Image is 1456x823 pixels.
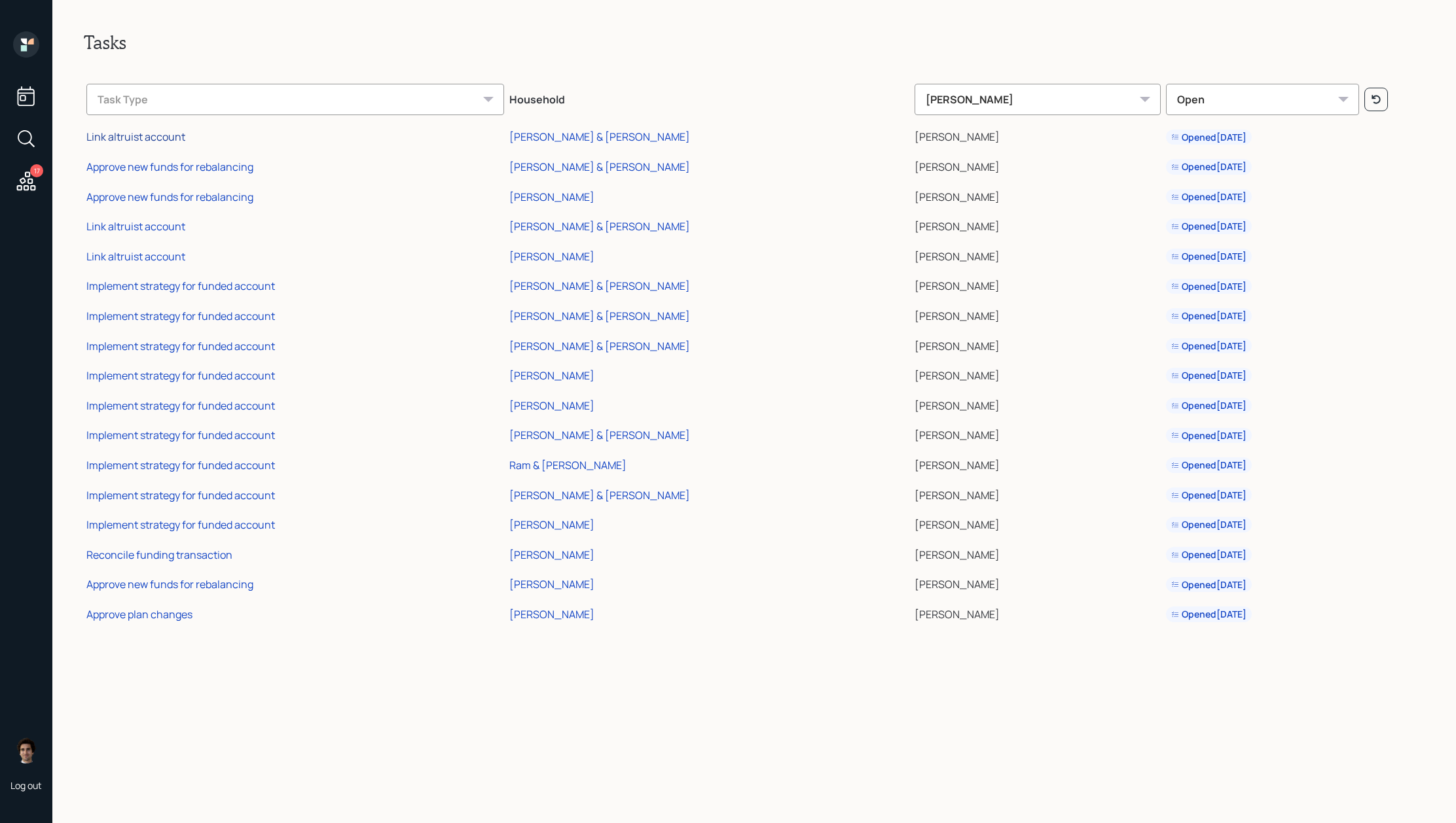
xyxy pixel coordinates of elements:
[1171,280,1247,293] div: Opened [DATE]
[86,458,275,472] div: Implement strategy for funded account
[509,398,594,413] div: [PERSON_NAME]
[1171,340,1247,353] div: Opened [DATE]
[1171,548,1247,561] div: Opened [DATE]
[509,249,594,264] div: [PERSON_NAME]
[509,548,594,562] div: [PERSON_NAME]
[912,597,1163,627] td: [PERSON_NAME]
[86,398,275,413] div: Implement strategy for funded account
[912,389,1163,419] td: [PERSON_NAME]
[86,607,192,622] div: Approve plan changes
[86,577,253,591] div: Approve new funds for rebalancing
[912,329,1163,359] td: [PERSON_NAME]
[86,249,185,264] div: Link altruist account
[915,84,1161,115] div: [PERSON_NAME]
[912,150,1163,180] td: [PERSON_NAME]
[1166,84,1359,115] div: Open
[1171,309,1247,323] div: Opened [DATE]
[30,164,43,177] div: 17
[509,130,690,144] div: [PERSON_NAME] & [PERSON_NAME]
[1171,399,1247,412] div: Opened [DATE]
[1171,608,1247,621] div: Opened [DATE]
[86,339,275,353] div: Implement strategy for funded account
[1171,131,1247,144] div: Opened [DATE]
[1171,220,1247,233] div: Opened [DATE]
[1171,190,1247,203] div: Opened [DATE]
[13,737,39,763] img: harrison-schaefer-headshot-2.png
[509,160,690,174] div: [PERSON_NAME] & [PERSON_NAME]
[10,779,42,792] div: Log out
[507,75,912,120] th: Household
[912,538,1163,568] td: [PERSON_NAME]
[912,120,1163,150] td: [PERSON_NAME]
[86,279,275,293] div: Implement strategy for funded account
[86,517,275,532] div: Implement strategy for funded account
[86,160,253,174] div: Approve new funds for rebalancing
[86,219,185,234] div: Link altruist account
[509,428,690,442] div: [PERSON_NAME] & [PERSON_NAME]
[86,130,185,144] div: Link altruist account
[509,458,627,472] div: Ram & [PERSON_NAME]
[912,270,1163,300] td: [PERSON_NAME]
[509,577,594,591] div: [PERSON_NAME]
[912,209,1163,239] td: [PERSON_NAME]
[912,299,1163,329] td: [PERSON_NAME]
[1171,578,1247,591] div: Opened [DATE]
[509,607,594,622] div: [PERSON_NAME]
[912,478,1163,508] td: [PERSON_NAME]
[86,428,275,442] div: Implement strategy for funded account
[912,359,1163,389] td: [PERSON_NAME]
[912,419,1163,449] td: [PERSON_NAME]
[509,517,594,532] div: [PERSON_NAME]
[1171,518,1247,531] div: Opened [DATE]
[1171,489,1247,502] div: Opened [DATE]
[1171,250,1247,263] div: Opened [DATE]
[912,568,1163,598] td: [PERSON_NAME]
[86,84,504,115] div: Task Type
[509,309,690,323] div: [PERSON_NAME] & [PERSON_NAME]
[1171,160,1247,173] div: Opened [DATE]
[509,368,594,383] div: [PERSON_NAME]
[86,548,232,562] div: Reconcile funding transaction
[509,488,690,502] div: [PERSON_NAME] & [PERSON_NAME]
[509,339,690,353] div: [PERSON_NAME] & [PERSON_NAME]
[1171,459,1247,472] div: Opened [DATE]
[912,180,1163,210] td: [PERSON_NAME]
[912,239,1163,270] td: [PERSON_NAME]
[509,190,594,204] div: [PERSON_NAME]
[1171,429,1247,442] div: Opened [DATE]
[509,219,690,234] div: [PERSON_NAME] & [PERSON_NAME]
[84,31,1425,54] h2: Tasks
[86,309,275,323] div: Implement strategy for funded account
[86,368,275,383] div: Implement strategy for funded account
[1171,369,1247,382] div: Opened [DATE]
[509,279,690,293] div: [PERSON_NAME] & [PERSON_NAME]
[86,190,253,204] div: Approve new funds for rebalancing
[912,448,1163,478] td: [PERSON_NAME]
[86,488,275,502] div: Implement strategy for funded account
[912,508,1163,538] td: [PERSON_NAME]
